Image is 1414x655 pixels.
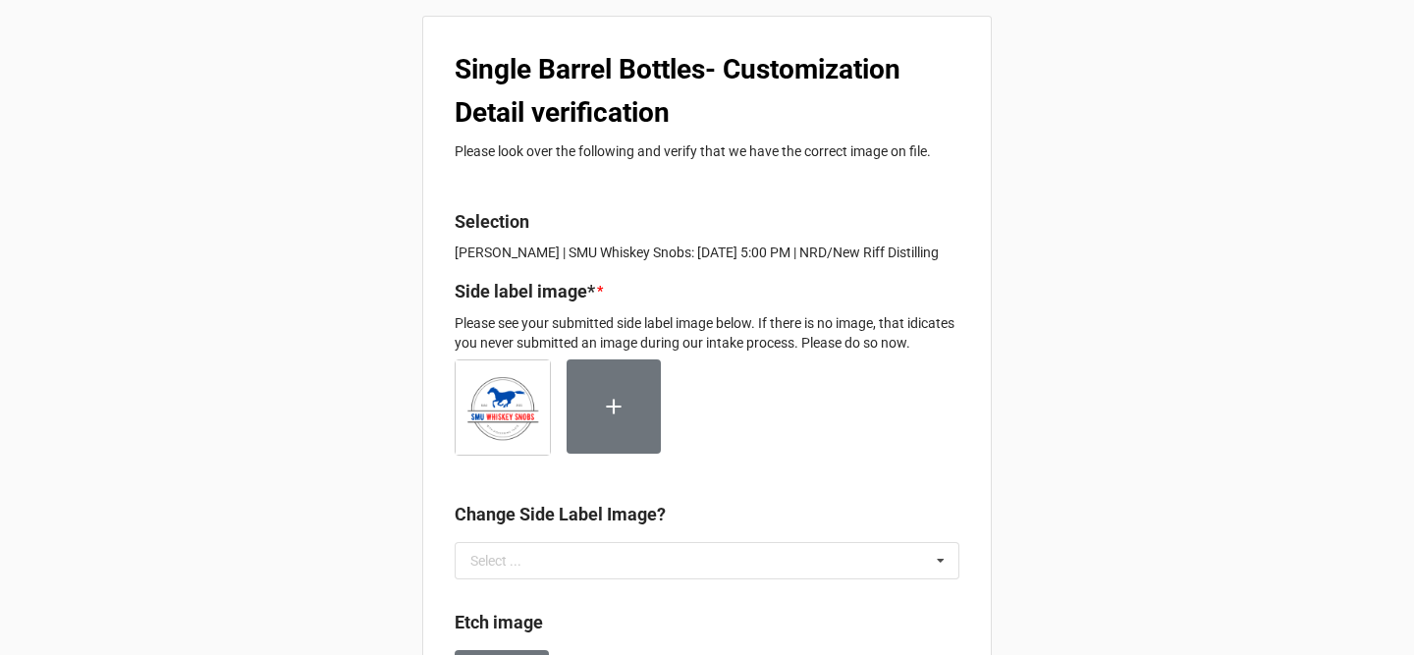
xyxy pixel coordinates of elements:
[455,243,959,262] p: [PERSON_NAME] | SMU Whiskey Snobs: [DATE] 5:00 PM | NRD/New Riff Distilling
[456,360,550,455] img: ijbPdvnXux8ayX3tKmNvRdHrVTRJerO1YD5ywyYr6Og
[455,211,529,232] b: Selection
[455,609,543,636] label: Etch image
[455,313,959,353] p: Please see your submitted side label image below. If there is no image, that idicates you never s...
[455,359,567,471] div: SMU WhISKEY SNOBS.png
[455,278,595,305] label: Side label image*
[455,53,900,129] b: Single Barrel Bottles- Customization Detail verification
[470,554,521,568] div: Select ...
[455,141,959,161] p: Please look over the following and verify that we have the correct image on file.
[455,501,666,528] label: Change Side Label Image?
